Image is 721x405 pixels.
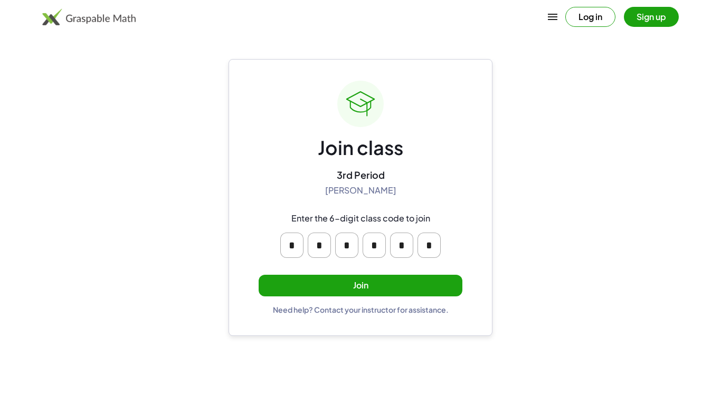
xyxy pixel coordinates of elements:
button: Log in [565,7,615,27]
input: Please enter OTP character 4 [363,233,386,258]
div: Need help? Contact your instructor for assistance. [273,305,449,314]
div: 3rd Period [337,169,385,181]
input: Please enter OTP character 5 [390,233,413,258]
input: Please enter OTP character 1 [280,233,303,258]
button: Sign up [624,7,679,27]
input: Please enter OTP character 3 [335,233,358,258]
button: Join [259,275,462,296]
div: Join class [318,136,403,160]
input: Please enter OTP character 6 [418,233,441,258]
div: Enter the 6-digit class code to join [291,213,430,224]
input: Please enter OTP character 2 [308,233,331,258]
div: [PERSON_NAME] [325,185,396,196]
